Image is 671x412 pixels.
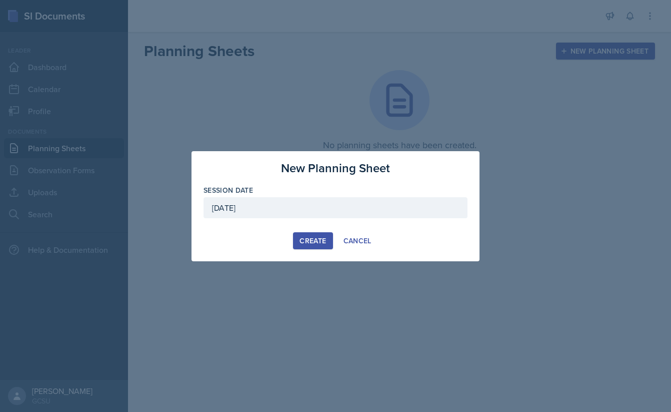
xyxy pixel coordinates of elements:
div: Cancel [343,237,371,245]
button: Create [293,232,332,249]
div: Create [299,237,326,245]
button: Cancel [337,232,378,249]
label: Session Date [203,185,253,195]
h3: New Planning Sheet [281,159,390,177]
